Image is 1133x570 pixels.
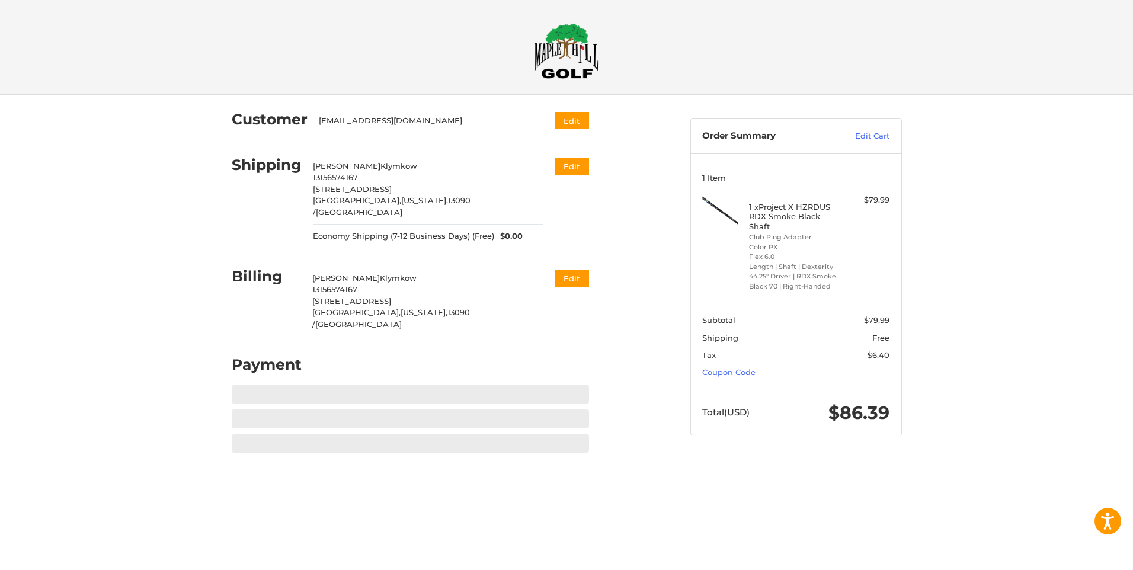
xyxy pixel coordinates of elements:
[864,315,889,325] span: $79.99
[316,207,402,217] span: [GEOGRAPHIC_DATA]
[380,161,417,171] span: Klymkow
[555,112,589,129] button: Edit
[828,402,889,424] span: $86.39
[232,110,308,129] h2: Customer
[313,184,392,194] span: [STREET_ADDRESS]
[312,296,391,306] span: [STREET_ADDRESS]
[494,230,523,242] span: $0.00
[843,194,889,206] div: $79.99
[315,319,402,329] span: [GEOGRAPHIC_DATA]
[319,115,532,127] div: [EMAIL_ADDRESS][DOMAIN_NAME]
[702,367,756,377] a: Coupon Code
[380,273,417,283] span: Klymkow
[313,230,494,242] span: Economy Shipping (7-12 Business Days) (Free)
[872,333,889,342] span: Free
[749,262,840,292] li: Length | Shaft | Dexterity 44.25" Driver | RDX Smoke Black 70 | Right-Handed
[313,196,401,205] span: [GEOGRAPHIC_DATA],
[702,406,750,418] span: Total (USD)
[749,242,840,252] li: Color PX
[830,130,889,142] a: Edit Cart
[313,161,380,171] span: [PERSON_NAME]
[749,252,840,262] li: Flex 6.0
[401,196,448,205] span: [US_STATE],
[702,350,716,360] span: Tax
[313,172,358,182] span: 13156574167
[312,308,401,317] span: [GEOGRAPHIC_DATA],
[749,202,840,231] h4: 1 x Project X HZRDUS RDX Smoke Black Shaft
[534,23,599,79] img: Maple Hill Golf
[401,308,447,317] span: [US_STATE],
[555,270,589,287] button: Edit
[702,333,738,342] span: Shipping
[702,315,735,325] span: Subtotal
[312,284,357,294] span: 13156574167
[313,196,471,217] span: 13090 /
[868,350,889,360] span: $6.40
[312,308,470,329] span: 13090 /
[312,273,380,283] span: [PERSON_NAME]
[232,156,302,174] h2: Shipping
[749,232,840,242] li: Club Ping Adapter
[702,173,889,182] h3: 1 Item
[232,356,302,374] h2: Payment
[232,267,301,286] h2: Billing
[702,130,830,142] h3: Order Summary
[555,158,589,175] button: Edit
